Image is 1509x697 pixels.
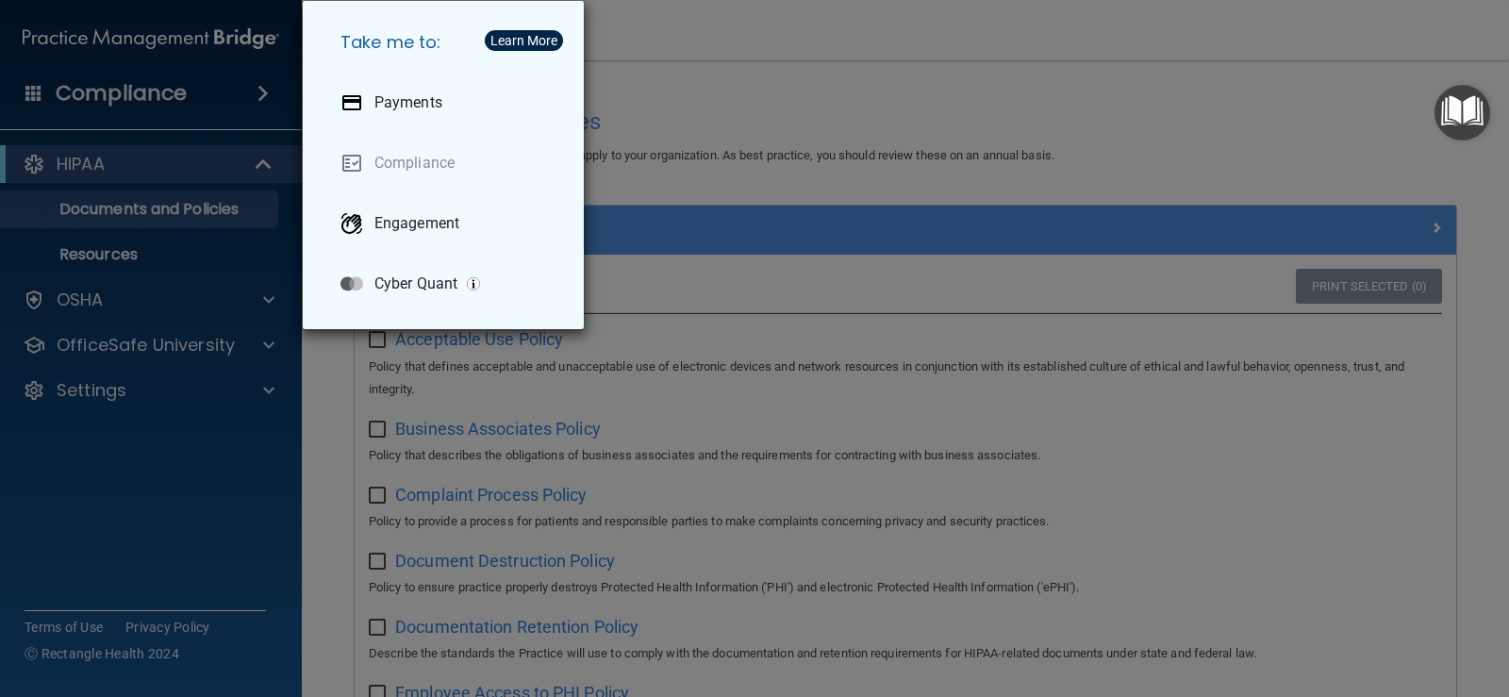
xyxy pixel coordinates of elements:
[374,93,442,112] p: Payments
[325,16,569,69] h5: Take me to:
[325,76,569,129] a: Payments
[1434,85,1490,141] button: Open Resource Center
[485,30,563,51] button: Learn More
[490,34,557,47] div: Learn More
[325,137,569,190] a: Compliance
[325,257,569,310] a: Cyber Quant
[374,214,459,233] p: Engagement
[374,274,457,293] p: Cyber Quant
[325,197,569,250] a: Engagement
